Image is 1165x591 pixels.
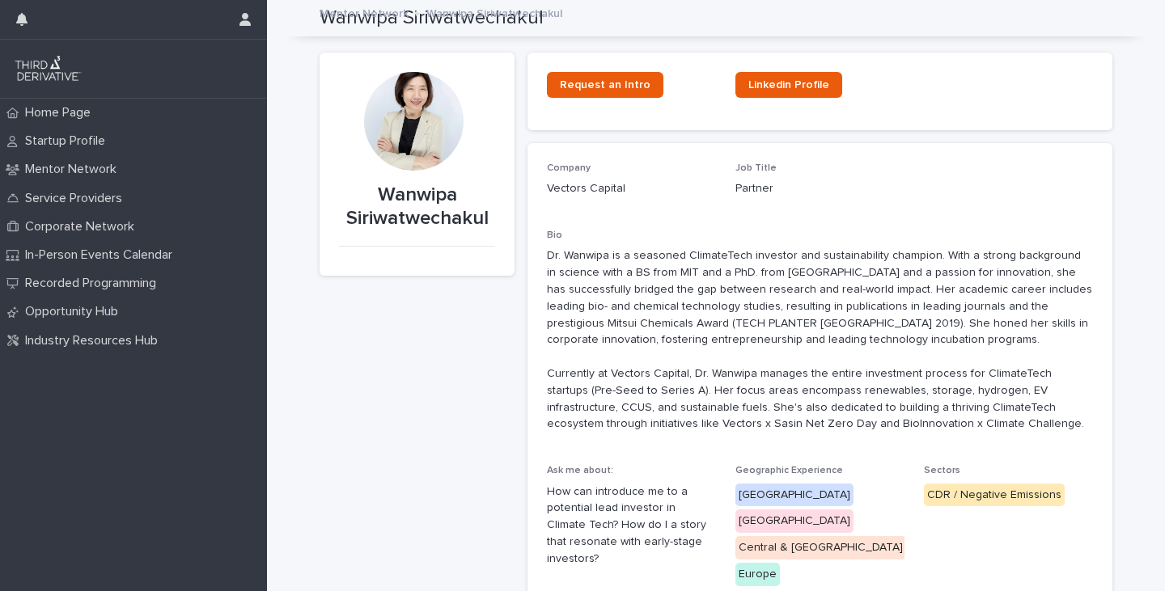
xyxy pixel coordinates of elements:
[547,180,716,197] p: Vectors Capital
[426,3,562,21] p: Wanwipa Siriwatwechakul
[320,3,409,21] p: Mentor Network
[547,230,562,240] span: Bio
[19,304,131,319] p: Opportunity Hub
[13,53,83,85] img: q0dI35fxT46jIlCv2fcp
[735,563,780,586] div: Europe
[748,79,829,91] span: Linkedin Profile
[547,247,1093,433] p: Dr. Wanwipa is a seasoned ClimateTech investor and sustainability champion. With a strong backgro...
[735,466,843,475] span: Geographic Experience
[547,163,591,173] span: Company
[19,247,185,263] p: In-Person Events Calendar
[924,466,960,475] span: Sectors
[560,79,650,91] span: Request an Intro
[19,191,135,206] p: Service Providers
[547,483,716,568] p: How can introduce me to a potential lead investor in Climate Tech? How do I a story that resonate...
[19,162,129,177] p: Mentor Network
[735,536,906,559] div: Central & [GEOGRAPHIC_DATA]
[339,184,495,230] p: Wanwipa Siriwatwechakul
[735,483,854,507] div: [GEOGRAPHIC_DATA]
[19,105,104,120] p: Home Page
[19,276,169,291] p: Recorded Programming
[735,163,777,173] span: Job Title
[924,483,1065,507] div: CDR / Negative Emissions
[735,509,854,533] div: [GEOGRAPHIC_DATA]
[547,72,663,98] a: Request an Intro
[735,180,904,197] p: Partner
[19,133,118,149] p: Startup Profile
[735,72,842,98] a: Linkedin Profile
[19,333,171,348] p: Industry Resources Hub
[547,466,613,475] span: Ask me about:
[19,219,147,234] p: Corporate Network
